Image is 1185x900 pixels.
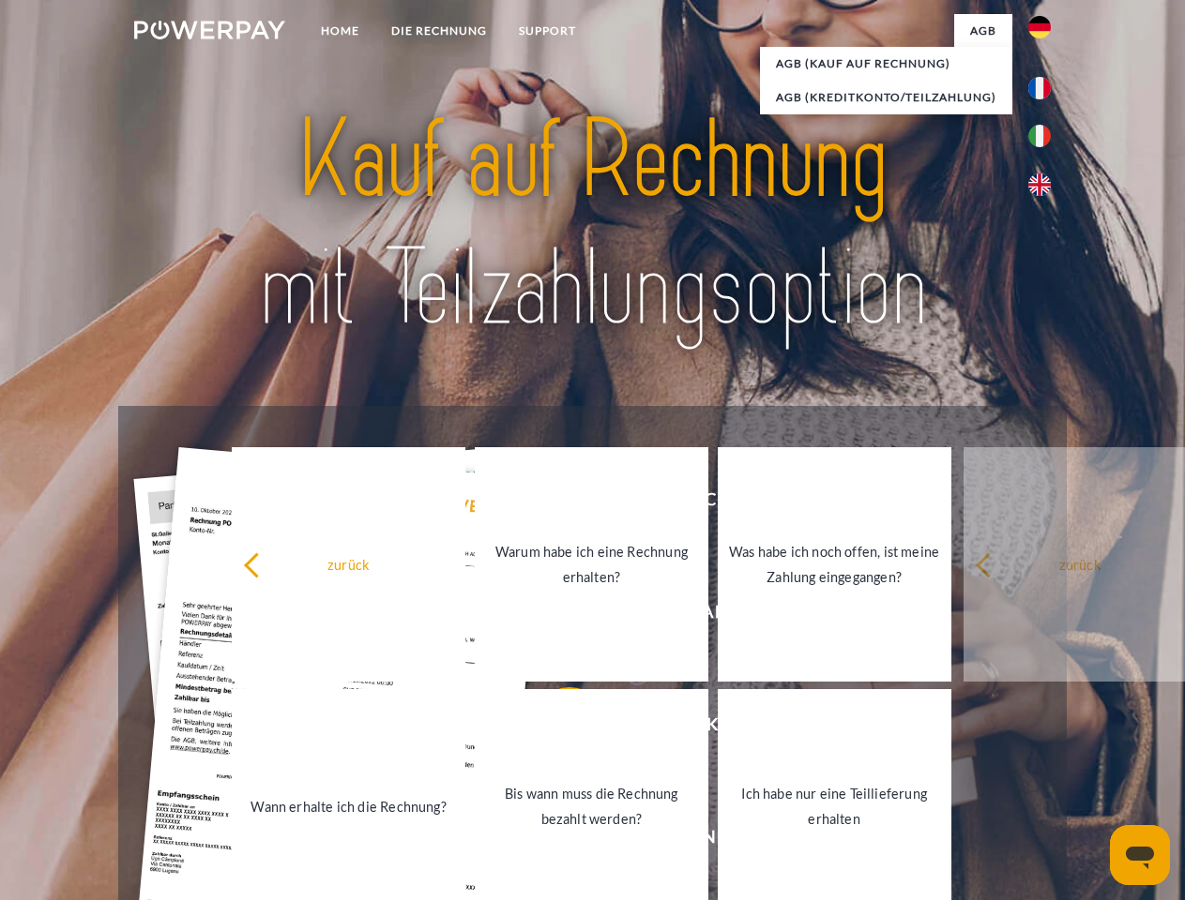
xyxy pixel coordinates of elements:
[486,539,697,590] div: Warum habe ich eine Rechnung erhalten?
[243,551,454,577] div: zurück
[486,781,697,832] div: Bis wann muss die Rechnung bezahlt werden?
[1028,16,1051,38] img: de
[179,90,1006,359] img: title-powerpay_de.svg
[243,793,454,818] div: Wann erhalte ich die Rechnung?
[375,14,503,48] a: DIE RECHNUNG
[954,14,1012,48] a: agb
[729,781,940,832] div: Ich habe nur eine Teillieferung erhalten
[1110,825,1170,885] iframe: Schaltfläche zum Öffnen des Messaging-Fensters
[1028,125,1051,147] img: it
[305,14,375,48] a: Home
[718,447,951,682] a: Was habe ich noch offen, ist meine Zahlung eingegangen?
[503,14,592,48] a: SUPPORT
[1028,173,1051,196] img: en
[760,81,1012,114] a: AGB (Kreditkonto/Teilzahlung)
[729,539,940,590] div: Was habe ich noch offen, ist meine Zahlung eingegangen?
[1028,77,1051,99] img: fr
[760,47,1012,81] a: AGB (Kauf auf Rechnung)
[134,21,285,39] img: logo-powerpay-white.svg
